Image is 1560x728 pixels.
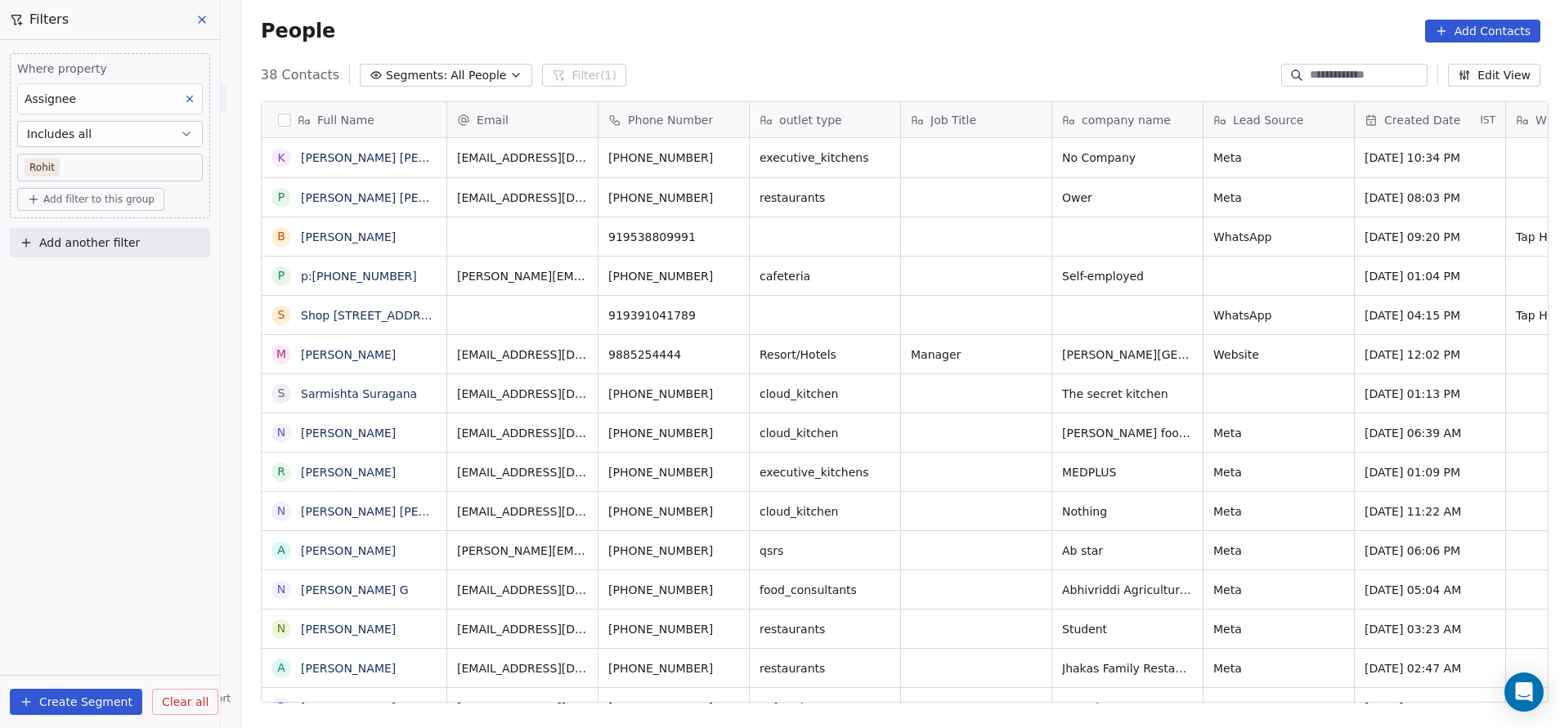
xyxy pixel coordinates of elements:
[1213,503,1344,520] span: Meta
[457,346,588,363] span: [EMAIL_ADDRESS][DOMAIN_NAME]
[277,699,285,716] div: R
[1062,699,1193,716] span: Homelane
[608,699,739,716] span: [PHONE_NUMBER]
[1062,543,1193,559] span: Ab star
[628,112,713,128] span: Phone Number
[1365,503,1495,520] span: [DATE] 11:22 AM
[386,67,447,84] span: Segments:
[760,268,890,284] span: cafeteria
[261,19,335,43] span: People
[1365,386,1495,402] span: [DATE] 01:13 PM
[301,270,417,283] a: p:[PHONE_NUMBER]
[1233,112,1303,128] span: Lead Source
[608,346,739,363] span: 9885254444
[1062,346,1193,363] span: [PERSON_NAME][GEOGRAPHIC_DATA]
[598,102,749,137] div: Phone Number
[760,190,890,206] span: restaurants
[1213,150,1344,166] span: Meta
[760,699,890,716] span: cafeteria
[1365,582,1495,598] span: [DATE] 05:04 AM
[760,621,890,637] span: restaurants
[278,306,285,324] div: S
[447,102,598,137] div: Email
[901,102,1051,137] div: Job Title
[301,387,417,400] a: Sarmishta Suragana
[1062,386,1193,402] span: The secret kitchen
[261,65,339,85] span: 38 Contacts
[1504,672,1544,712] div: Open Intercom Messenger
[1062,464,1193,480] span: MEDPLUS
[608,150,739,166] span: [PHONE_NUMBER]
[608,464,739,480] span: [PHONE_NUMBER]
[301,427,396,440] a: [PERSON_NAME]
[911,346,1042,363] span: Manager
[457,660,588,677] span: [EMAIL_ADDRESS][DOMAIN_NAME]
[608,503,739,520] span: [PHONE_NUMBER]
[451,67,506,84] span: All People
[301,544,396,557] a: [PERSON_NAME]
[750,102,900,137] div: outlet type
[457,543,588,559] span: [PERSON_NAME][EMAIL_ADDRESS][PERSON_NAME][DOMAIN_NAME]
[457,190,588,206] span: [EMAIL_ADDRESS][DOMAIN_NAME]
[1213,190,1344,206] span: Meta
[1204,102,1354,137] div: Lead Source
[1082,112,1171,128] span: company name
[1365,346,1495,363] span: [DATE] 12:02 PM
[1384,112,1460,128] span: Created Date
[1062,268,1193,284] span: Self-employed
[760,425,890,441] span: cloud_kitchen
[457,386,588,402] span: [EMAIL_ADDRESS][DOMAIN_NAME]
[760,503,890,520] span: cloud_kitchen
[1062,621,1193,637] span: Student
[779,112,842,128] span: outlet type
[301,230,396,243] a: [PERSON_NAME]
[608,229,739,245] span: 919538809991
[608,543,739,559] span: [PHONE_NUMBER]
[608,621,739,637] span: [PHONE_NUMBER]
[277,424,285,441] div: N
[301,191,495,204] a: [PERSON_NAME] [PERSON_NAME]
[262,102,446,137] div: Full Name
[930,112,976,128] span: Job Title
[277,581,285,598] div: N
[457,464,588,480] span: [EMAIL_ADDRESS][DOMAIN_NAME]
[608,268,739,284] span: [PHONE_NUMBER]
[760,150,890,166] span: executive_kitchens
[277,228,285,245] div: B
[457,503,588,520] span: [EMAIL_ADDRESS][DOMAIN_NAME]
[1365,621,1495,637] span: [DATE] 03:23 AM
[1062,150,1193,166] span: No Company
[1365,268,1495,284] span: [DATE] 01:04 PM
[760,386,890,402] span: cloud_kitchen
[1355,102,1505,137] div: Created DateIST
[301,623,396,636] a: [PERSON_NAME]
[1062,190,1193,206] span: Ower
[1213,660,1344,677] span: Meta
[1365,425,1495,441] span: [DATE] 06:39 AM
[760,660,890,677] span: restaurants
[1365,307,1495,324] span: [DATE] 04:15 PM
[301,583,409,596] a: [PERSON_NAME] G
[1365,699,1495,716] span: [DATE] 07:20 AM
[457,425,588,441] span: [EMAIL_ADDRESS][DOMAIN_NAME]
[301,701,396,714] a: [PERSON_NAME]
[301,505,495,518] a: [PERSON_NAME] [PERSON_NAME]
[1062,425,1193,441] span: [PERSON_NAME] food 🥝
[1213,621,1344,637] span: Meta
[608,190,739,206] span: [PHONE_NUMBER]
[1365,150,1495,166] span: [DATE] 10:34 PM
[1365,543,1495,559] span: [DATE] 06:06 PM
[317,112,374,128] span: Full Name
[1448,64,1540,87] button: Edit View
[608,660,739,677] span: [PHONE_NUMBER]
[760,582,890,598] span: food_consultants
[542,64,626,87] button: Filter(1)
[277,542,285,559] div: A
[301,348,396,361] a: [PERSON_NAME]
[1213,307,1344,324] span: WhatsApp
[1481,114,1496,127] span: IST
[278,267,285,284] div: p
[1213,346,1344,363] span: Website
[1213,229,1344,245] span: WhatsApp
[1365,190,1495,206] span: [DATE] 08:03 PM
